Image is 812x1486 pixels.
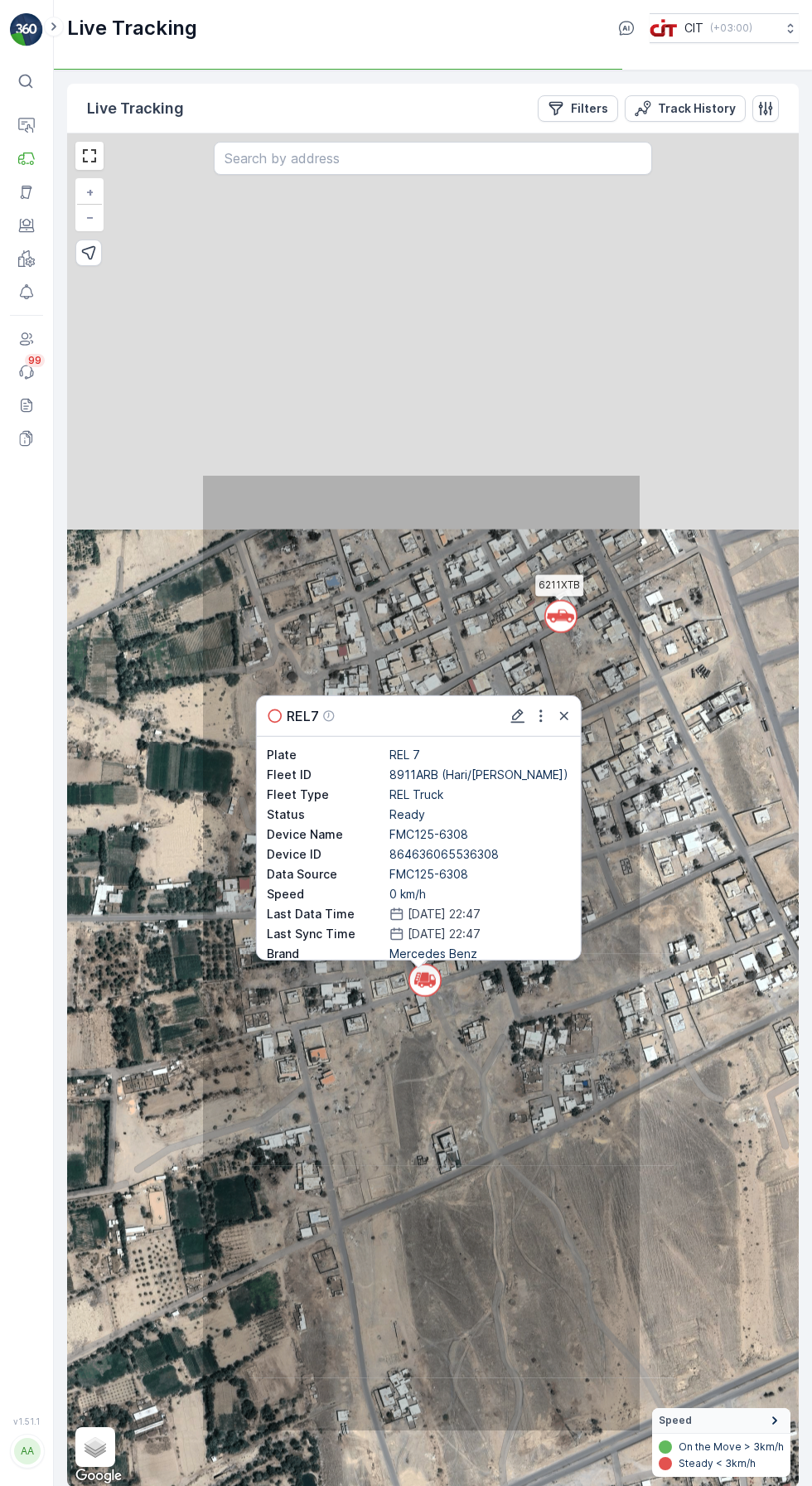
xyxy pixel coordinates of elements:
p: Speed [267,885,386,902]
p: Last Data Time [267,905,386,922]
p: [DATE] 22:47 [408,925,481,941]
p: On the Move > 3km/h [679,1440,784,1454]
p: FMC125-6308 [389,865,571,882]
p: Track History [658,100,736,117]
summary: Speed [652,1408,790,1434]
img: cit-logo_pOk6rL0.png [650,19,678,37]
p: Fleet Type [267,786,386,802]
p: REL 7 [389,746,571,762]
div: AA [14,1438,41,1464]
p: 8911ARB (Hari/[PERSON_NAME]) [389,766,571,782]
p: Brand [267,945,386,961]
p: 864636065536308 [389,845,571,862]
p: CIT [684,20,703,36]
p: Filters [571,100,608,117]
p: Live Tracking [87,97,184,120]
p: Mercedes Benz [389,945,571,961]
p: 0 km/h [389,885,571,902]
p: Status [267,806,386,822]
p: 99 [28,354,42,368]
p: Plate [267,746,386,762]
span: − [86,210,94,224]
a: View Fullscreen [77,143,102,168]
p: Ready [389,806,571,822]
a: 99 [10,356,43,389]
a: Zoom Out [77,205,102,230]
p: Fleet ID [267,766,386,782]
p: Data Source [267,865,386,882]
p: Last Sync Time [267,925,386,941]
span: Speed [659,1414,692,1427]
div: ` [544,600,566,625]
p: ( +03:00 ) [710,22,752,35]
p: Steady < 3km/h [679,1457,756,1470]
input: Search by address [214,142,653,175]
button: Track History [625,95,746,122]
button: Filters [538,95,618,122]
p: REL Truck [389,786,571,802]
p: Live Tracking [67,15,197,41]
p: REL7 [287,706,319,726]
p: Device ID [267,845,386,862]
p: [DATE] 22:47 [408,905,481,922]
span: + [86,185,94,199]
button: AA [10,1430,43,1473]
a: Zoom In [77,180,102,205]
p: Device Name [267,825,386,842]
svg: ` [544,600,578,633]
span: v 1.51.1 [10,1416,43,1426]
img: logo [10,13,43,46]
button: CIT(+03:00) [650,13,799,43]
p: FMC125-6308 [389,825,571,842]
a: Layers [77,1429,114,1465]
